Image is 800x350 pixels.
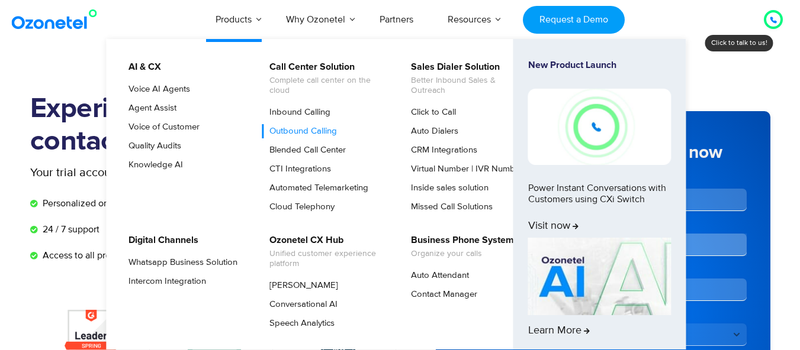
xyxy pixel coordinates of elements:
span: Access to all premium features [40,248,170,262]
a: Speech Analytics [262,316,336,330]
a: Auto Dialers [403,124,460,138]
a: Whatsapp Business Solution [121,255,239,270]
a: Request a Demo [523,6,624,34]
a: Quality Audits [121,139,183,153]
img: New-Project-17.png [528,89,672,164]
span: Visit now [528,220,579,233]
a: AI & CX [121,60,163,74]
a: Auto Attendant [403,268,471,283]
a: Virtual Number | IVR Number [403,162,525,176]
a: Contact Manager [403,287,479,302]
a: CTI Integrations [262,162,333,176]
a: Cloud Telephony [262,200,336,214]
span: Unified customer experience platform [269,249,386,269]
a: Voice of Customer [121,120,201,134]
a: CRM Integrations [403,143,479,157]
a: Business Phone SystemOrganize your calls [403,233,516,261]
span: Personalized onboarding [40,196,146,210]
span: 24 / 7 support [40,222,99,236]
a: Blended Call Center [262,143,348,157]
a: Missed Call Solutions [403,200,494,214]
a: Automated Telemarketing [262,181,370,195]
span: Better Inbound Sales & Outreach [411,76,528,96]
a: Voice AI Agents [121,82,192,96]
a: Knowledge AI [121,158,185,172]
span: Organize your calls [411,249,514,259]
img: AI [528,238,672,316]
span: Complete call center on the cloud [269,76,386,96]
a: Ozonetel CX HubUnified customer experience platform [262,233,388,271]
a: New Product LaunchPower Instant Conversations with Customers using CXi SwitchVisit now [528,60,672,233]
h1: Experience the most flexible contact center solution [30,93,400,158]
a: Inside sales solution [403,181,490,195]
a: Digital Channels [121,233,200,248]
a: Learn More [528,238,672,338]
span: Learn More [528,325,590,338]
a: Sales Dialer SolutionBetter Inbound Sales & Outreach [403,60,529,98]
a: Call Center SolutionComplete call center on the cloud [262,60,388,98]
a: Inbound Calling [262,105,332,119]
a: Outbound Calling [262,124,339,138]
p: Your trial account includes: [30,164,311,182]
a: Agent Assist [121,101,178,115]
a: Conversational AI [262,297,339,312]
a: [PERSON_NAME] [262,278,340,293]
a: Click to Call [403,105,458,119]
a: Intercom Integration [121,274,208,289]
